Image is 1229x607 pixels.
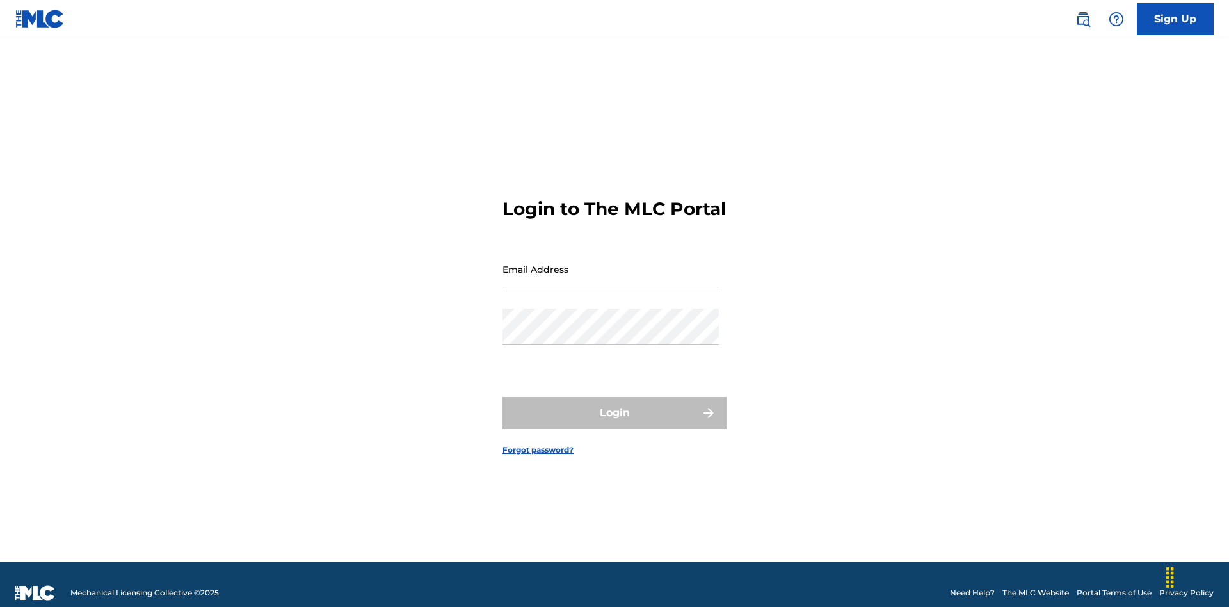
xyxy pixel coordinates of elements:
a: Privacy Policy [1159,587,1214,599]
span: Mechanical Licensing Collective © 2025 [70,587,219,599]
a: Sign Up [1137,3,1214,35]
div: Help [1104,6,1129,32]
a: Portal Terms of Use [1077,587,1152,599]
img: search [1075,12,1091,27]
a: The MLC Website [1002,587,1069,599]
a: Public Search [1070,6,1096,32]
div: Drag [1160,558,1180,597]
img: MLC Logo [15,10,65,28]
img: logo [15,585,55,601]
img: help [1109,12,1124,27]
a: Forgot password? [502,444,574,456]
h3: Login to The MLC Portal [502,198,726,220]
a: Need Help? [950,587,995,599]
iframe: Chat Widget [1165,546,1229,607]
